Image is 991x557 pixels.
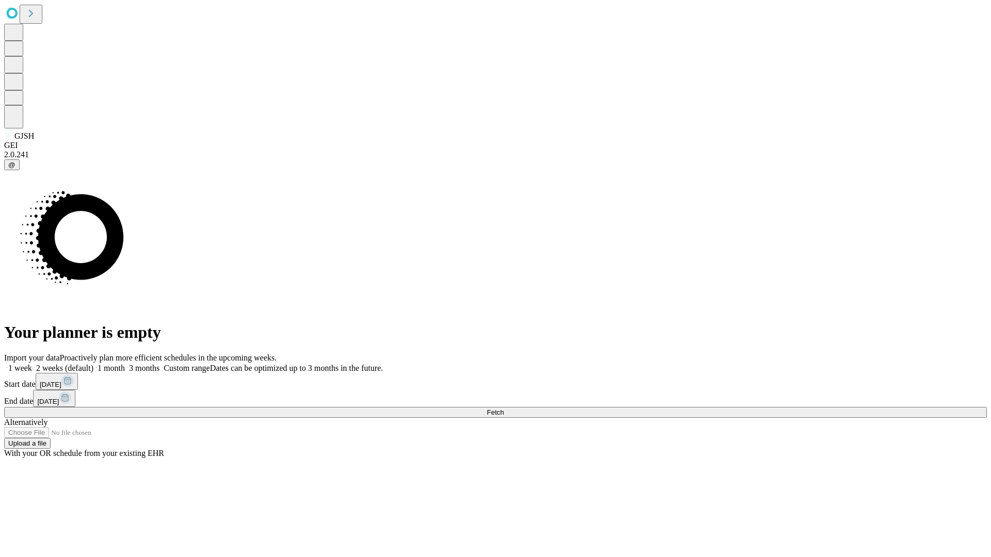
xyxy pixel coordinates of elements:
span: GJSH [14,132,34,140]
span: With your OR schedule from your existing EHR [4,449,164,457]
div: GEI [4,141,987,150]
span: Fetch [487,408,504,416]
button: Upload a file [4,438,51,449]
span: 1 month [98,364,125,372]
div: End date [4,390,987,407]
button: [DATE] [36,373,78,390]
span: 2 weeks (default) [36,364,93,372]
span: [DATE] [37,398,59,405]
button: @ [4,159,20,170]
h1: Your planner is empty [4,323,987,342]
span: 3 months [129,364,159,372]
span: [DATE] [40,381,61,388]
button: Fetch [4,407,987,418]
button: [DATE] [33,390,75,407]
div: Start date [4,373,987,390]
span: 1 week [8,364,32,372]
span: Import your data [4,353,60,362]
div: 2.0.241 [4,150,987,159]
span: Alternatively [4,418,47,427]
span: Custom range [164,364,210,372]
span: Proactively plan more efficient schedules in the upcoming weeks. [60,353,277,362]
span: @ [8,161,15,169]
span: Dates can be optimized up to 3 months in the future. [210,364,383,372]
